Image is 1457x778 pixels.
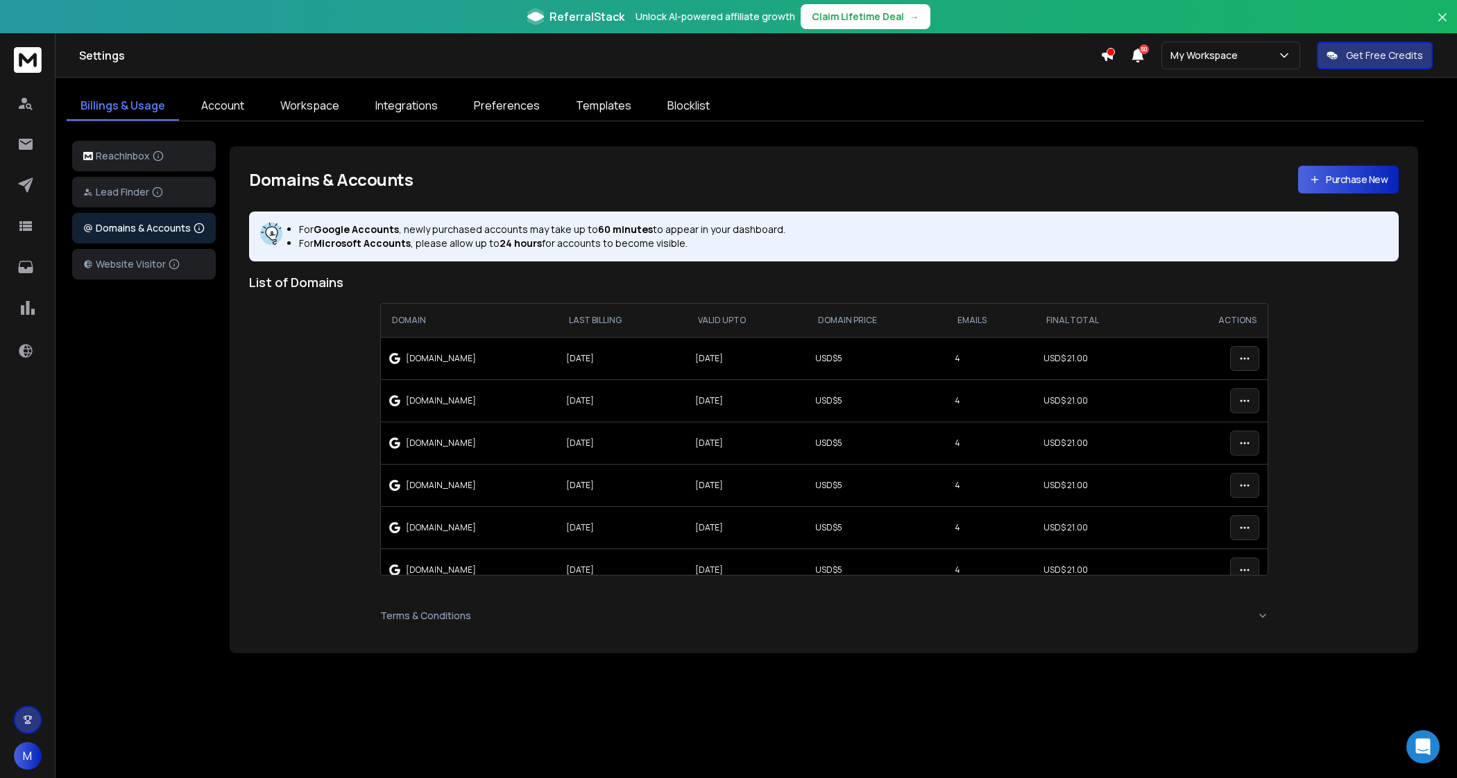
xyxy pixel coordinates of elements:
[687,304,807,337] th: Valid Upto
[1433,8,1451,42] button: Close banner
[946,379,1034,422] td: 4
[910,10,919,24] span: →
[389,480,550,491] div: [DOMAIN_NAME]
[687,422,807,464] td: [DATE]
[72,249,216,279] button: Website Visitor
[83,152,93,161] img: logo
[299,223,785,236] p: For , newly purchased accounts may take up to to appear in your dashboard.
[1164,304,1267,337] th: Actions
[636,10,795,24] p: Unlock AI-powered affiliate growth
[946,337,1034,379] td: 4
[249,273,1399,292] h2: List of Domains
[807,506,946,548] td: USD$ 5
[1317,42,1433,69] button: Get Free Credits
[807,422,946,464] td: USD$ 5
[72,213,216,243] button: Domains & Accounts
[249,168,413,191] h1: Domains & Accounts
[807,464,946,506] td: USD$ 5
[558,422,687,464] td: [DATE]
[314,223,399,236] strong: Google Accounts
[381,304,559,337] th: Domain
[389,353,550,364] div: [DOMAIN_NAME]
[598,223,653,236] strong: 60 minutes
[266,92,353,121] a: Workspace
[389,564,550,576] div: [DOMAIN_NAME]
[946,422,1034,464] td: 4
[946,304,1034,337] th: Emails
[562,92,645,121] a: Templates
[687,337,807,379] td: [DATE]
[1406,730,1440,763] div: Open Intercom Messenger
[79,47,1100,64] h1: Settings
[72,177,216,207] button: Lead Finder
[299,236,785,250] p: For , please allow up to for accounts to become visible.
[260,223,282,245] img: information
[14,742,42,770] button: M
[807,548,946,591] td: USD$ 5
[807,337,946,379] td: USD$ 5
[380,598,1268,634] button: Terms & Conditions
[72,141,216,171] button: ReachInbox
[389,522,550,533] div: [DOMAIN_NAME]
[314,236,411,250] strong: Microsoft Accounts
[187,92,258,121] a: Account
[558,304,687,337] th: Last Billing
[1298,166,1399,193] a: Purchase New
[801,4,930,29] button: Claim Lifetime Deal→
[1035,548,1164,591] td: USD$ 21.00
[1170,49,1243,62] p: My Workspace
[460,92,554,121] a: Preferences
[1035,464,1164,506] td: USD$ 21.00
[558,464,687,506] td: [DATE]
[1035,304,1164,337] th: Final Total
[558,337,687,379] td: [DATE]
[1035,379,1164,422] td: USD$ 21.00
[558,379,687,422] td: [DATE]
[361,92,452,121] a: Integrations
[389,395,550,406] div: [DOMAIN_NAME]
[807,304,946,337] th: Domain Price
[549,8,624,25] span: ReferralStack
[389,438,550,449] div: [DOMAIN_NAME]
[654,92,724,121] a: Blocklist
[687,379,807,422] td: [DATE]
[558,506,687,548] td: [DATE]
[1139,44,1149,54] span: 50
[558,548,687,591] td: [DATE]
[687,506,807,548] td: [DATE]
[1035,337,1164,379] td: USD$ 21.00
[687,464,807,506] td: [DATE]
[1035,422,1164,464] td: USD$ 21.00
[500,236,542,250] strong: 24 hours
[946,506,1034,548] td: 4
[67,92,179,121] a: Billings & Usage
[687,548,807,591] td: [DATE]
[946,464,1034,506] td: 4
[1346,49,1423,62] p: Get Free Credits
[1035,506,1164,548] td: USD$ 21.00
[807,379,946,422] td: USD$ 5
[946,548,1034,591] td: 4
